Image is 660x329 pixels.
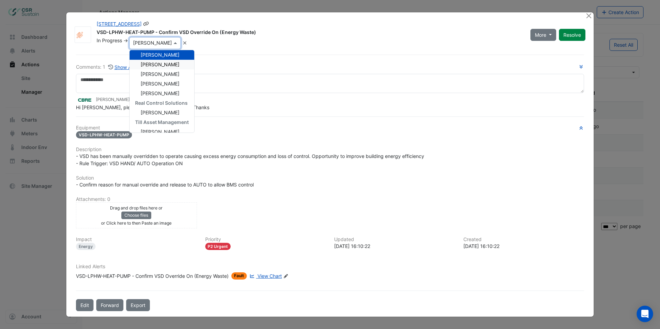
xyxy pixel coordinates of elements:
h6: Description [76,147,584,152]
span: -> [123,37,128,43]
h6: Attachments: 0 [76,196,584,202]
h6: Updated [334,237,455,242]
span: - Confirm reason for manual override and release to AUTO to allow BMS control [76,182,254,188]
div: Energy [76,243,96,250]
fa-icon: Edit Linked Alerts [283,274,288,279]
div: P2 Urgent [205,243,231,250]
span: Fault [231,272,247,280]
h6: Solution [76,175,584,181]
span: [PERSON_NAME] [141,90,179,96]
h6: Priority [205,237,326,242]
div: [DATE] 16:10:22 [463,242,584,250]
img: HFL [75,32,91,38]
span: [PERSON_NAME] [141,81,179,87]
span: [PERSON_NAME] [141,129,179,135]
div: VSD-LPHW-HEAT-PUMP - Confirm VSD Override On (Energy Waste) [97,29,522,37]
div: VSD-LPHW-HEAT-PUMP - Confirm VSD Override On (Energy Waste) [76,272,229,280]
span: In Progress [97,37,122,43]
span: VSD-LPHW-HEAT-PUMP [76,131,132,138]
small: Drag and drop files here or [110,205,163,211]
span: - VSD has been manually overridden to operate causing excess energy consumption and loss of contr... [76,153,426,166]
div: [DATE] 16:10:22 [334,242,455,250]
div: Options List [130,50,194,133]
button: Choose files [121,212,151,219]
h6: Linked Alerts [76,264,584,270]
h6: Equipment [76,125,584,131]
div: Open Intercom Messenger [637,306,653,322]
span: [PERSON_NAME] [141,52,179,58]
div: Comments: 1 [76,63,145,71]
span: More [535,31,546,38]
span: Real Control Solutions [135,100,188,106]
h6: Created [463,237,584,242]
span: Hi [PERSON_NAME], please can we review [DATE]. Thanks [76,104,209,110]
span: [PERSON_NAME] [141,71,179,77]
button: Show Activity [108,63,145,71]
button: Close [585,12,592,20]
button: Edit [76,299,93,311]
small: or Click here to then Paste an image [101,220,172,226]
h6: Impact [76,237,197,242]
button: More [530,29,556,41]
img: CBRE [76,96,93,104]
button: Forward [96,299,123,311]
a: Export [126,299,150,311]
a: [STREET_ADDRESS] [97,21,142,27]
span: [PERSON_NAME] [141,110,179,115]
span: Copy link to clipboard [143,21,149,27]
a: View Chart [248,272,282,280]
span: [PERSON_NAME] [141,61,179,67]
span: Till Asset Management [135,119,189,125]
small: [PERSON_NAME] - [96,97,146,103]
span: View Chart [257,273,282,279]
button: Resolve [559,29,585,41]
